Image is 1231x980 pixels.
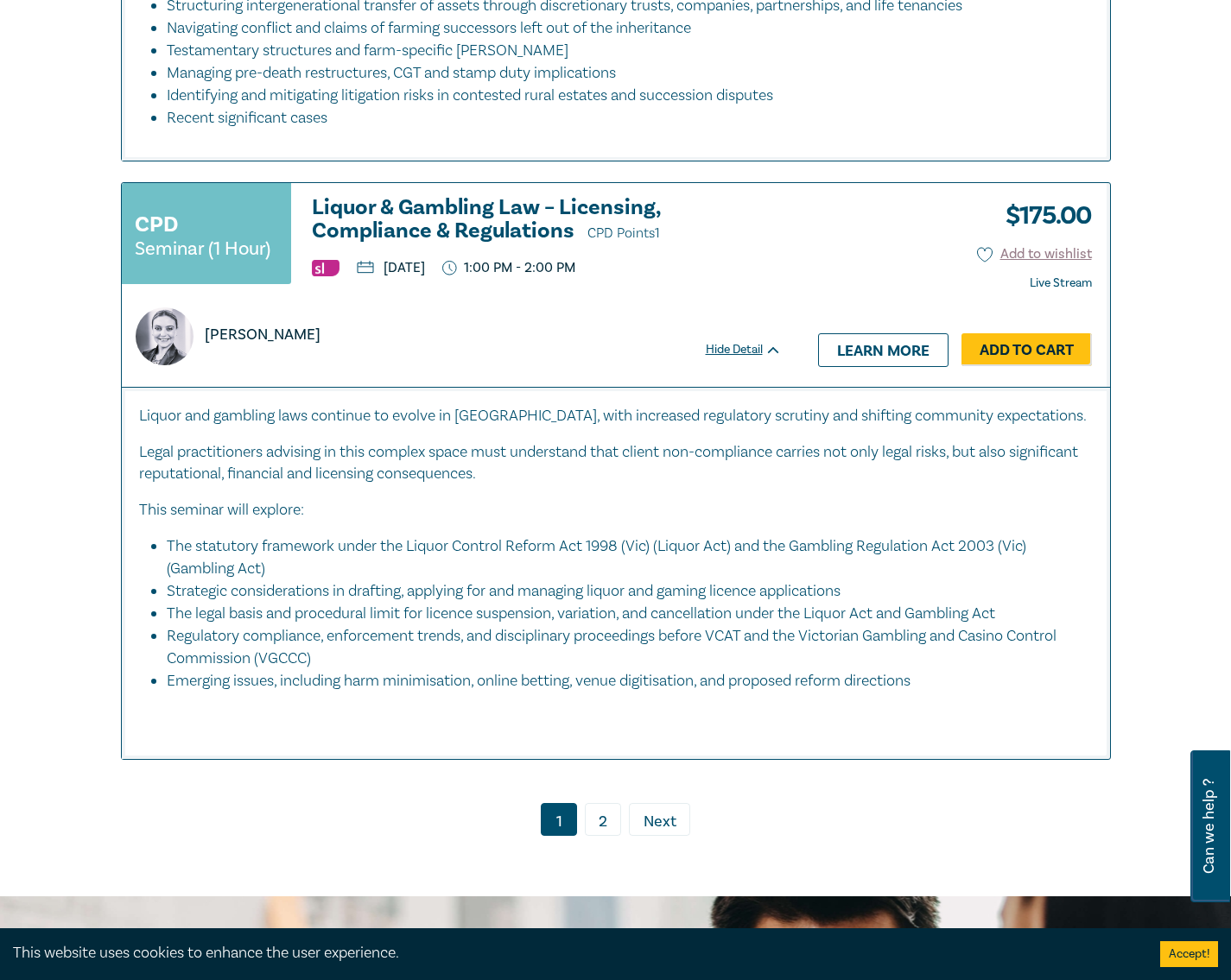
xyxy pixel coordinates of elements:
[167,85,1076,107] li: Identifying and mitigating litigation risks in contested rural estates and succession disputes
[139,499,1093,522] p: This seminar will explore:
[706,341,801,358] div: Hide Detail
[139,441,1093,486] p: Legal practitioners advising in this complex space must understand that client non-compliance car...
[818,333,949,366] a: Learn more
[167,107,1093,130] li: Recent significant cases
[205,324,320,346] p: [PERSON_NAME]
[167,580,1076,603] li: Strategic considerations in drafting, applying for and managing liquor and gaming licence applica...
[167,62,1076,85] li: Managing pre-death restructures, CGT and stamp duty implications
[167,625,1076,670] li: Regulatory compliance, enforcement trends, and disciplinary proceedings before VCAT and the Victo...
[135,209,178,240] h3: CPD
[167,535,1076,580] li: The statutory framework under the Liquor Control Reform Act 1998 (Vic) (Liquor Act) and the Gambl...
[312,196,782,245] h3: Liquor & Gambling Law – Licensing, Compliance & Regulations
[1160,941,1218,967] button: Accept cookies
[167,40,1076,62] li: Testamentary structures and farm-specific [PERSON_NAME]
[135,240,270,257] small: Seminar (1 Hour)
[167,17,1076,40] li: Navigating conflict and claims of farming successors left out of the inheritance
[136,307,194,365] img: https://s3.ap-southeast-2.amazonaws.com/leo-cussen-store-production-content/Contacts/Samantha%20P...
[541,803,577,836] a: 1
[993,196,1092,236] h3: $ 175.00
[961,333,1092,366] a: Add to Cart
[587,224,660,242] span: CPD Points 1
[644,811,676,833] span: Next
[629,803,690,836] a: Next
[167,670,1093,692] li: Emerging issues, including harm minimisation, online betting, venue digitisation, and proposed re...
[167,603,1076,625] li: The legal basis and procedural limit for licence suspension, variation, and cancellation under th...
[585,803,621,836] a: 2
[1201,761,1217,892] span: Can we help ?
[139,405,1093,427] p: Liquor and gambling laws continue to evolve in [GEOGRAPHIC_DATA], with increased regulatory scrut...
[1030,275,1092,291] strong: Live Stream
[442,260,576,276] p: 1:00 PM - 2:00 PM
[312,196,782,245] a: Liquor & Gambling Law – Licensing, Compliance & Regulations CPD Points1
[13,942,1134,964] div: This website uses cookies to enhance the user experience.
[312,260,339,276] img: Substantive Law
[357,261,425,275] p: [DATE]
[977,244,1092,264] button: Add to wishlist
